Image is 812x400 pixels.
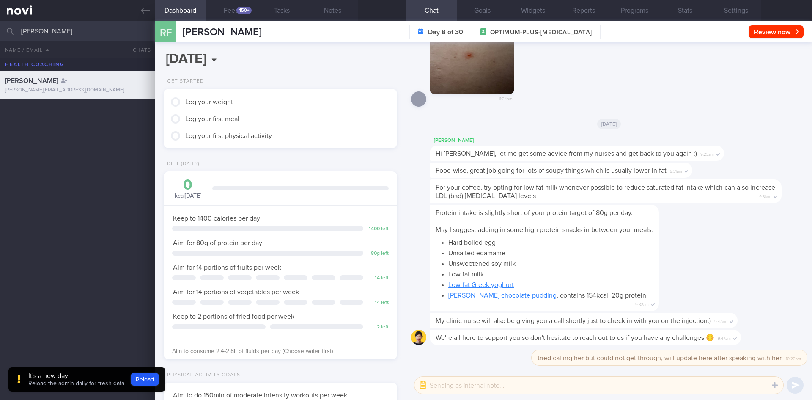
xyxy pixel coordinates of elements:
div: It's a new day! [28,372,124,380]
span: Reload the admin daily for fresh data [28,381,124,386]
span: May I suggest adding in some high protein snacks in between your meals: [436,226,653,233]
div: 1400 left [368,226,389,232]
span: 9:47am [714,317,727,325]
a: [PERSON_NAME] chocolate pudding [448,292,557,299]
span: 11:24pm [499,94,513,102]
img: Photo by [430,9,514,94]
div: Diet (Daily) [164,161,200,167]
li: Low fat milk [448,268,653,279]
div: 14 left [368,275,389,281]
span: [PERSON_NAME] [5,77,58,84]
div: 80 g left [368,251,389,257]
button: Reload [131,373,159,386]
span: 9:32am [635,300,649,308]
a: Low fat Greek yoghurt [448,281,514,288]
div: 2 left [368,324,389,331]
span: Aim for 80g of protein per day [173,240,262,246]
div: 450+ [236,7,252,14]
span: For your coffee, try opting for low fat milk whenever possible to reduce saturated fat intake whi... [436,184,775,199]
span: [DATE] [597,119,621,129]
button: Chats [121,41,155,58]
span: Keep to 1400 calories per day [173,215,260,222]
span: Aim to do 150min of moderate intensity workouts per week [173,392,347,399]
li: Unsweetened soy milk [448,257,653,268]
span: Keep to 2 portions of fried food per week [173,313,294,320]
button: Review now [749,25,804,38]
span: Aim for 14 portions of vegetables per week [173,289,299,295]
li: Unsalted edamame [448,247,653,257]
span: Hi [PERSON_NAME], let me get some advice from my nurses and get back to you again :) [436,150,697,157]
span: tried calling her but could not get through, will update here after speaking with her [538,355,782,361]
div: 14 left [368,300,389,306]
span: 9:31am [670,166,682,174]
span: Food-wise, great job going for lots of soupy things which is usually lower in fat [436,167,667,174]
span: Protein intake is slightly short of your protein target of 80g per day. [436,210,633,216]
div: [PERSON_NAME][EMAIL_ADDRESS][DOMAIN_NAME] [5,87,150,94]
span: 9:31am [759,192,771,200]
span: 10:22am [786,354,801,362]
div: RF [150,16,181,49]
li: , contains 154kcal, 20g protein [448,289,653,300]
li: Hard boiled egg [448,236,653,247]
div: 0 [172,178,204,193]
div: Physical Activity Goals [164,372,240,378]
span: We're all here to support you so don't hesitate to reach out to us if you have any challenges 😊 [436,334,714,341]
strong: Day 8 of 30 [428,28,463,36]
span: 9:23am [700,149,714,157]
span: 9:47am [718,334,731,342]
div: kcal [DATE] [172,178,204,200]
span: My clinic nurse will also be giving you a call shortly just to check in with you on the injection:) [436,317,711,324]
div: Get Started [164,78,204,85]
span: Aim for 14 portions of fruits per week [173,264,281,271]
div: [PERSON_NAME] [430,135,749,146]
span: [PERSON_NAME] [183,27,261,37]
span: OPTIMUM-PLUS-[MEDICAL_DATA] [490,28,592,37]
span: Aim to consume 2.4-2.8L of fluids per day (Choose water first) [172,348,333,354]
